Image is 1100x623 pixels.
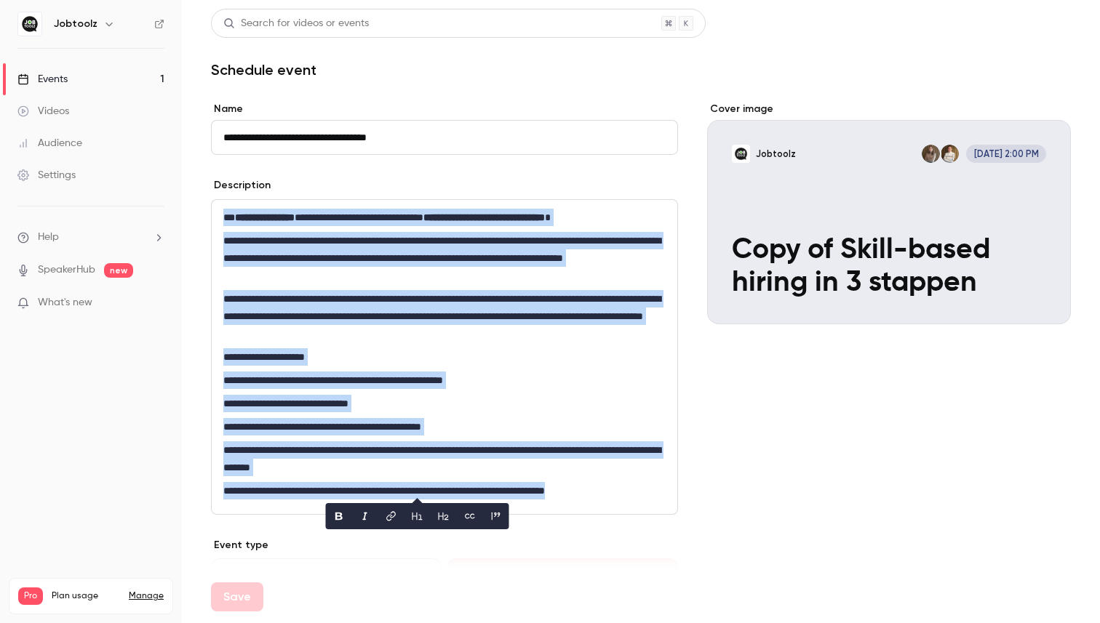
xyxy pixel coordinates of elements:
[223,16,369,31] div: Search for videos or events
[18,587,43,605] span: Pro
[17,168,76,182] div: Settings
[54,17,97,31] h6: Jobtoolz
[18,12,41,36] img: Jobtoolz
[17,72,68,87] div: Events
[17,104,69,118] div: Videos
[211,199,678,515] section: description
[52,590,120,602] span: Plan usage
[17,136,82,150] div: Audience
[129,590,164,602] a: Manage
[327,505,351,528] button: bold
[147,297,164,310] iframe: Noticeable Trigger
[211,102,678,116] label: Name
[707,102,1071,324] section: Cover image
[38,230,59,245] span: Help
[380,505,403,528] button: link
[485,505,508,528] button: blockquote
[17,230,164,245] li: help-dropdown-opener
[707,102,1071,116] label: Cover image
[354,505,377,528] button: italic
[38,295,92,310] span: What's new
[212,200,677,514] div: editor
[211,61,1071,79] h1: Schedule event
[211,538,678,552] p: Event type
[104,263,133,278] span: new
[38,262,95,278] a: SpeakerHub
[211,178,271,193] label: Description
